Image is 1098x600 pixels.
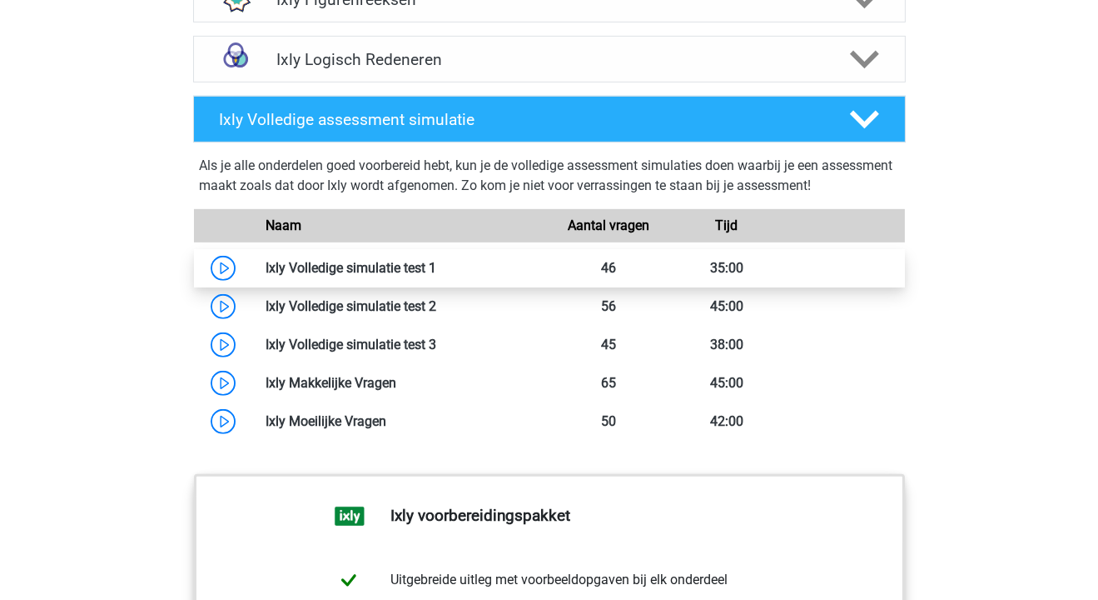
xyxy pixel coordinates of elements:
div: Ixly Volledige simulatie test 2 [253,297,549,317]
div: Ixly Moeilijke Vragen [253,412,549,432]
a: syllogismen Ixly Logisch Redeneren [186,36,912,82]
div: Ixly Volledige simulatie test 1 [253,258,549,278]
h4: Ixly Logisch Redeneren [276,50,822,69]
div: Aantal vragen [549,216,667,236]
div: Tijd [668,216,786,236]
a: Ixly Volledige assessment simulatie [186,96,912,142]
div: Ixly Makkelijke Vragen [253,373,549,393]
div: Ixly Volledige simulatie test 3 [253,335,549,355]
h4: Ixly Volledige assessment simulatie [220,110,822,129]
div: Als je alle onderdelen goed voorbereid hebt, kun je de volledige assessment simulaties doen waarb... [200,156,899,202]
div: Naam [253,216,549,236]
img: syllogismen [214,37,257,81]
